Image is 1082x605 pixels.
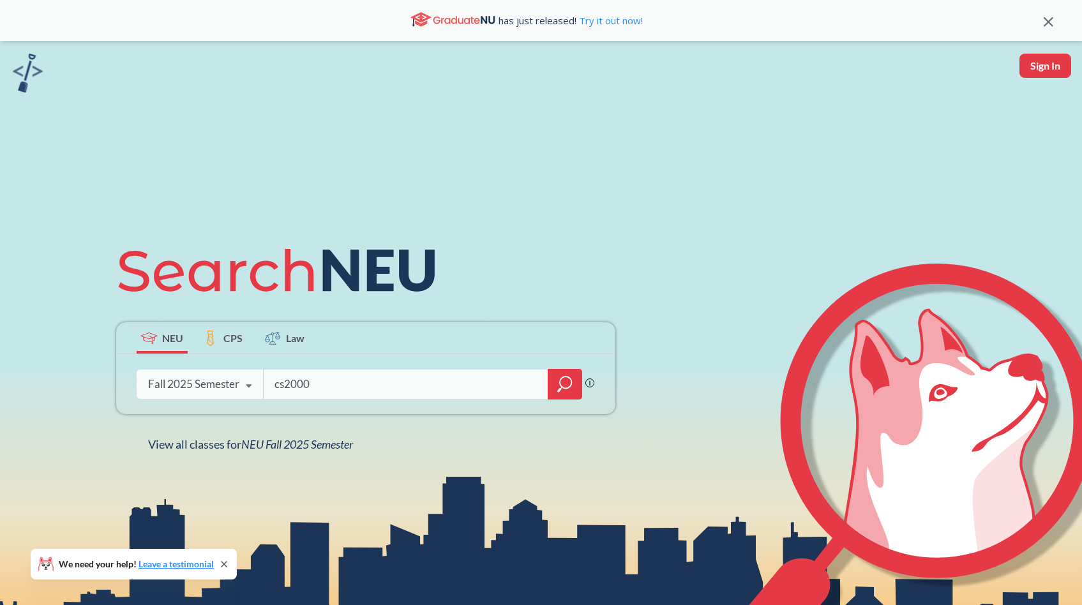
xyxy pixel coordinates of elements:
span: CPS [223,331,243,345]
span: We need your help! [59,560,214,569]
svg: magnifying glass [557,375,573,393]
a: Leave a testimonial [139,558,214,569]
a: Try it out now! [576,14,643,27]
a: sandbox logo [13,54,43,96]
img: sandbox logo [13,54,43,93]
span: Law [286,331,304,345]
span: NEU Fall 2025 Semester [241,437,353,451]
span: has just released! [499,13,643,27]
div: Fall 2025 Semester [148,377,239,391]
span: NEU [162,331,183,345]
button: Sign In [1019,54,1071,78]
div: magnifying glass [548,369,582,400]
input: Class, professor, course number, "phrase" [273,371,539,398]
span: View all classes for [148,437,353,451]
